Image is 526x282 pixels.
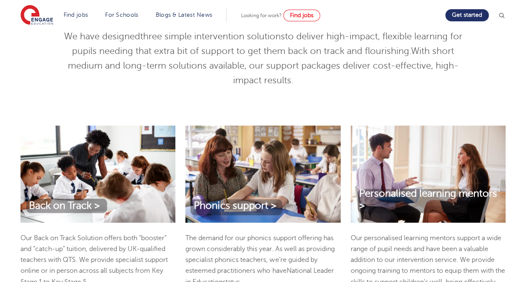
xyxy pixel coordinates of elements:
img: Personalised learning mentors [351,126,505,223]
img: Phonics support [185,126,340,223]
a: Blogs & Latest News [156,12,213,18]
a: Get started [445,9,489,21]
img: Engage Education [21,5,53,26]
a: For Schools [105,12,138,18]
span: We have designed [64,31,140,41]
span: Phonics support > [194,200,277,211]
a: Find jobs [64,12,88,18]
span: Find jobs [290,12,313,18]
span: The demand for our phonics support offering has grown considerably this year. As well as providin... [185,234,334,275]
img: Back on Track [21,126,175,223]
p: three simple intervention solutions [58,29,468,88]
span: Back on Track > [29,200,100,211]
a: Back on Track > [21,200,108,212]
span: Personalised learning mentors > [359,188,497,211]
span: to deliver high-impact, flexible learning for pupils needing that extra bit of support to get the... [72,31,462,56]
a: Phonics support > [185,200,285,212]
span: With short medium and long-term solutions available, our support packages deliver cost-effective,... [67,46,458,85]
span: Looking for work? [241,13,282,18]
a: Personalised learning mentors > [351,188,505,212]
a: Find jobs [283,10,320,21]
